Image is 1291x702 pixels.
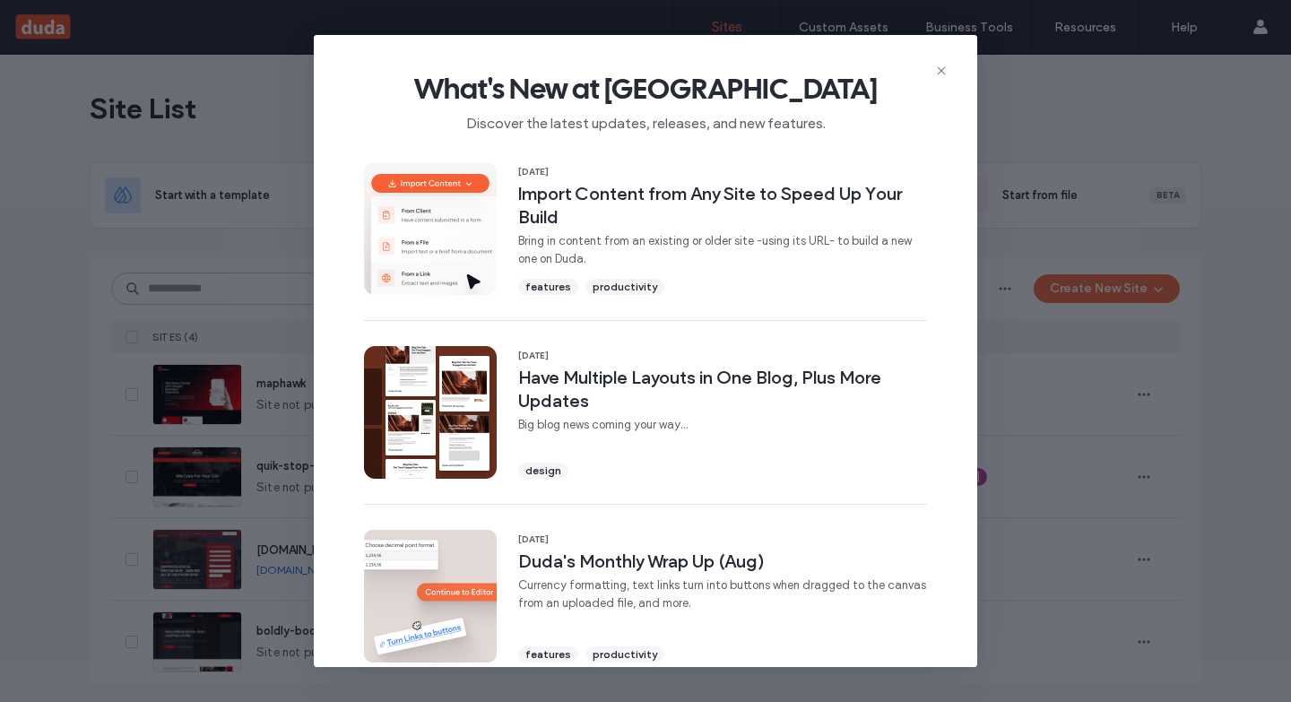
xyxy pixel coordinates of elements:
span: Discover the latest updates, releases, and new features. [342,107,949,134]
span: features [525,279,571,295]
span: What's New at [GEOGRAPHIC_DATA] [342,71,949,107]
span: productivity [593,646,657,663]
span: [DATE] [518,350,927,362]
span: Bring in content from an existing or older site -using its URL- to build a new one on Duda. [518,232,927,268]
span: Duda's Monthly Wrap Up (Aug) [518,550,927,573]
span: productivity [593,279,657,295]
span: Currency formatting, text links turn into buttons when dragged to the canvas from an uploaded fil... [518,576,927,612]
span: [DATE] [518,166,927,178]
span: Import Content from Any Site to Speed Up Your Build [518,182,927,229]
span: [DATE] [518,533,927,546]
span: Have Multiple Layouts in One Blog, Plus More Updates [518,366,927,412]
span: design [525,463,561,479]
span: Big blog news coming your way... [518,416,927,434]
span: features [525,646,571,663]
